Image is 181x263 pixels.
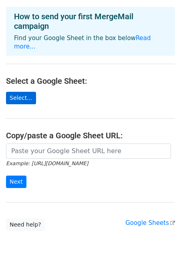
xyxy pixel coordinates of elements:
[6,92,36,104] a: Select...
[125,219,175,227] a: Google Sheets
[6,131,175,140] h4: Copy/paste a Google Sheet URL:
[6,176,26,188] input: Next
[6,160,88,166] small: Example: [URL][DOMAIN_NAME]
[14,34,151,50] a: Read more...
[14,12,167,31] h4: How to send your first MergeMail campaign
[141,225,181,263] iframe: Chat Widget
[6,144,171,159] input: Paste your Google Sheet URL here
[6,218,45,231] a: Need help?
[14,34,167,51] p: Find your Google Sheet in the box below
[6,76,175,86] h4: Select a Google Sheet:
